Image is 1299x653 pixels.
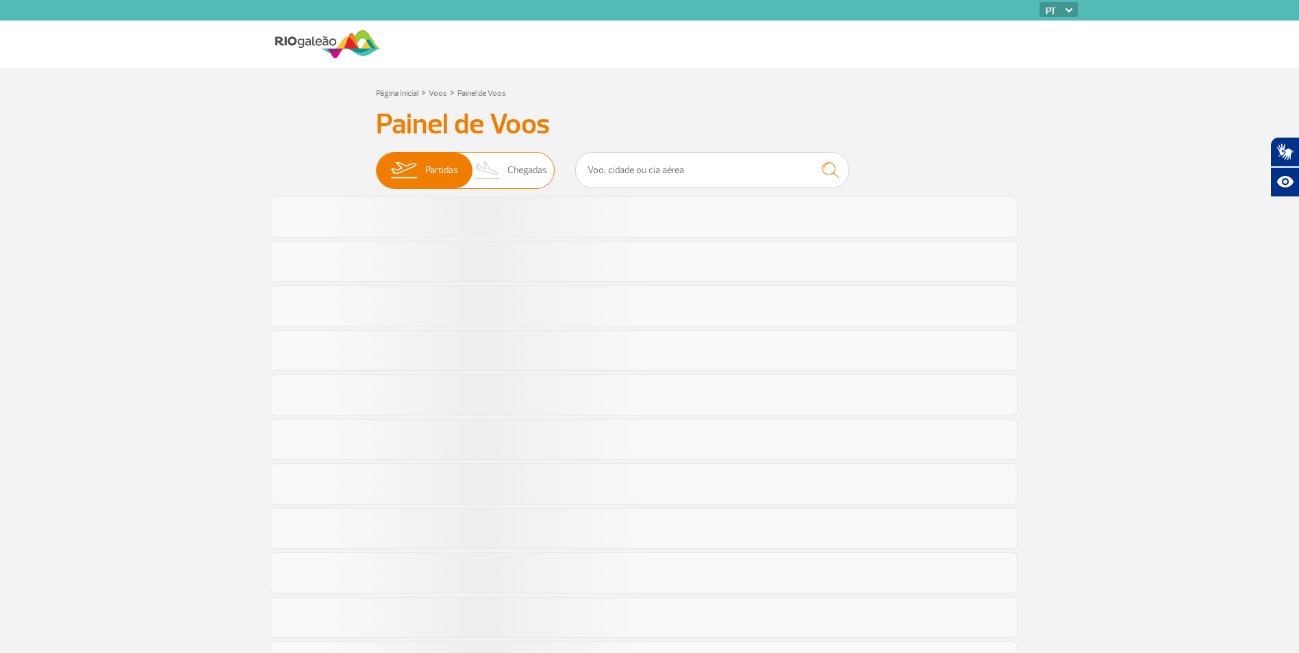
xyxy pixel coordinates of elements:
[429,88,447,99] a: Voos
[1270,137,1299,197] div: Plugin de acessibilidade da Hand Talk.
[507,153,547,188] span: Chegadas
[450,84,455,100] a: >
[575,152,849,188] input: Voo, cidade ou cia aérea
[457,88,506,99] a: Painel de Voos
[382,153,425,188] img: slider-embarque
[421,84,426,100] a: >
[425,153,458,188] span: Partidas
[376,107,924,142] h3: Painel de Voos
[1270,137,1299,167] button: Abrir tradutor de língua de sinais.
[468,153,508,188] img: slider-desembarque
[376,88,418,99] a: Página Inicial
[1270,167,1299,197] button: Abrir recursos assistivos.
